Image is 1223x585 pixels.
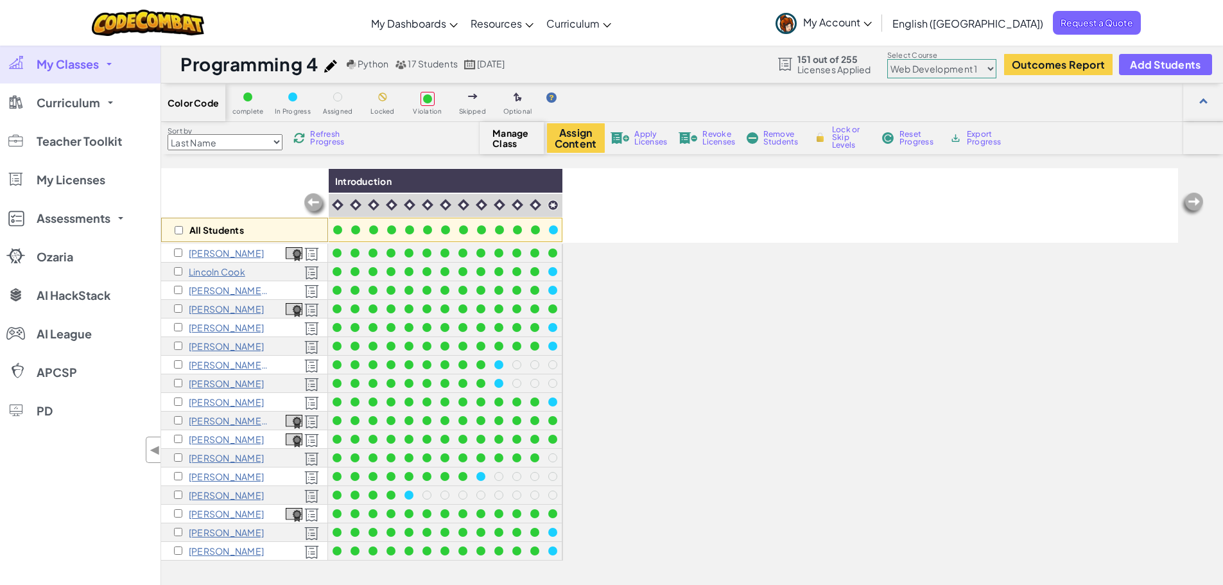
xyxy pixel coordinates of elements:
[189,471,264,482] p: George Rector
[304,340,319,354] img: Licensed
[530,199,541,211] img: IconIntro.svg
[304,527,319,541] img: Licensed
[37,290,110,301] span: AI HackStack
[189,266,245,277] p: Lincoln Cook
[1053,11,1141,35] a: Request a Quote
[395,60,406,69] img: MultipleUsers.png
[324,60,337,73] img: iconPencil.svg
[350,199,361,211] img: IconIntro.svg
[304,247,319,261] img: Licensed
[476,199,487,211] img: IconIntro.svg
[189,341,264,351] p: Waylon Hill
[304,359,319,373] img: Licensed
[286,303,302,317] img: certificate-icon.png
[413,108,442,115] span: Violation
[540,6,618,40] a: Curriculum
[302,192,328,218] img: Arrow_Left_Inactive.png
[189,434,264,444] p: Micah Moore
[189,285,269,295] p: Danica D
[189,360,269,370] p: Billy Jason
[232,108,264,115] span: complete
[189,527,264,537] p: Paris Tilley
[803,15,872,29] span: My Account
[702,130,735,146] span: Revoke Licenses
[464,60,476,69] img: calendar.svg
[304,415,319,429] img: Licensed
[347,60,356,69] img: python.png
[548,200,559,211] img: IconCapstoneLevel.svg
[92,10,204,36] img: CodeCombat logo
[477,58,505,69] span: [DATE]
[464,6,540,40] a: Resources
[293,132,305,144] img: IconReload.svg
[304,545,319,559] img: Licensed
[1130,59,1201,70] span: Add Students
[634,130,667,146] span: Apply Licenses
[304,489,319,503] img: Licensed
[371,17,446,30] span: My Dashboards
[494,199,505,211] img: IconIntro.svg
[408,58,458,69] span: 17 Students
[365,6,464,40] a: My Dashboards
[1119,54,1211,75] button: Add Students
[189,490,264,500] p: Riley Richardson
[468,94,478,99] img: IconSkippedLevel.svg
[189,453,264,463] p: Maliya Pearson
[304,471,319,485] img: Licensed
[512,199,523,211] img: IconIntro.svg
[304,396,319,410] img: Licensed
[358,58,388,69] span: Python
[440,199,451,211] img: IconIntro.svg
[168,98,219,108] span: Color Code
[286,415,302,429] img: certificate-icon.png
[547,123,605,153] button: Assign Content
[459,108,486,115] span: Skipped
[168,126,282,136] label: Sort by
[892,17,1043,30] span: English ([GEOGRAPHIC_DATA])
[37,213,110,224] span: Assessments
[458,199,469,211] img: IconIntro.svg
[887,50,996,60] label: Select Course
[286,432,302,446] a: View Course Completion Certificate
[747,132,758,144] img: IconRemoveStudents.svg
[275,108,311,115] span: In Progress
[189,322,264,333] p: Timothy Green
[404,199,415,211] img: IconIntro.svg
[1179,191,1205,217] img: Arrow_Left_Inactive.png
[304,508,319,522] img: Licensed
[422,199,433,211] img: IconIntro.svg
[679,132,698,144] img: IconLicenseRevoke.svg
[304,378,319,392] img: Licensed
[881,132,894,144] img: IconReset.svg
[304,303,319,317] img: Licensed
[37,251,73,263] span: Ozaria
[286,245,302,260] a: View Course Completion Certificate
[886,6,1050,40] a: English ([GEOGRAPHIC_DATA])
[304,284,319,299] img: Licensed
[189,378,264,389] p: Dakota Lee
[37,97,100,109] span: Curriculum
[1004,54,1113,75] button: Outcomes Report
[304,266,319,280] img: Licensed
[304,452,319,466] img: Licensed
[286,506,302,521] a: View Course Completion Certificate
[514,92,522,103] img: IconOptionalLevel.svg
[471,17,522,30] span: Resources
[150,441,160,459] span: ◀
[304,322,319,336] img: Licensed
[386,199,397,211] img: IconIntro.svg
[950,132,962,144] img: IconArchive.svg
[769,3,878,43] a: My Account
[37,174,105,186] span: My Licenses
[546,17,600,30] span: Curriculum
[813,132,827,143] img: IconLock.svg
[189,397,264,407] p: Anthony Lewis
[832,126,870,149] span: Lock or Skip Levels
[286,433,302,448] img: certificate-icon.png
[611,132,630,144] img: IconLicenseApply.svg
[370,108,394,115] span: Locked
[310,130,350,146] span: Refresh Progress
